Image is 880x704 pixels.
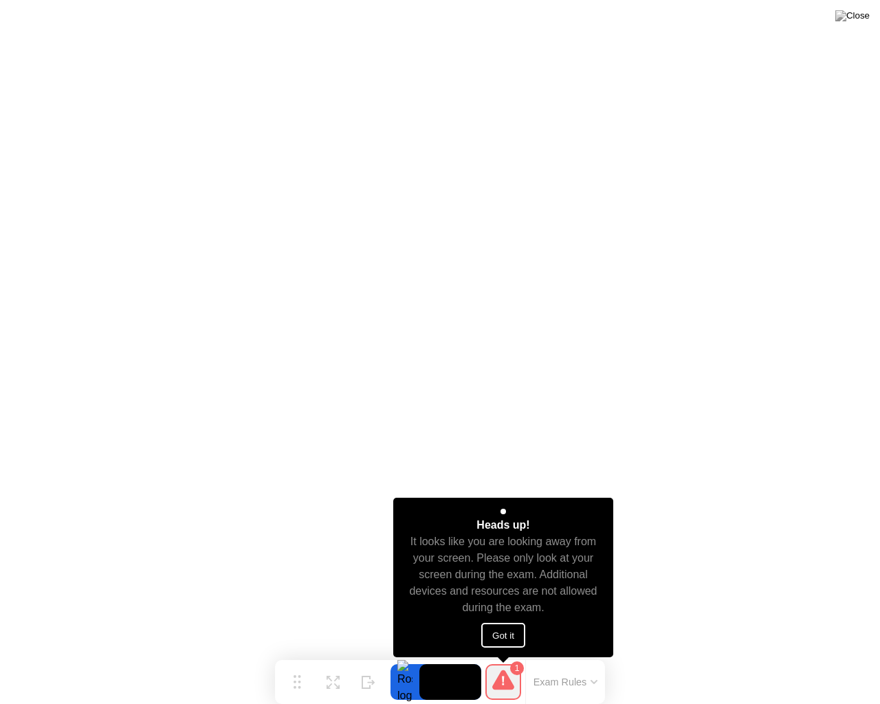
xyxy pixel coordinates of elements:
[835,10,870,21] img: Close
[510,661,524,675] div: 1
[406,533,602,616] div: It looks like you are looking away from your screen. Please only look at your screen during the e...
[476,517,529,533] div: Heads up!
[481,623,525,648] button: Got it
[529,676,602,688] button: Exam Rules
